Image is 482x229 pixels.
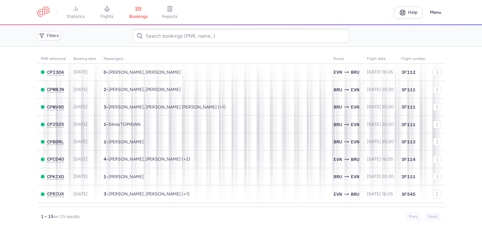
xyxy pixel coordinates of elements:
span: BRU [334,104,342,110]
a: flights [91,6,123,19]
span: Petros PETROSIAN, Karapet GYADUKYAN [109,87,181,92]
span: 3 [104,191,106,196]
button: CPZO25 [47,122,64,127]
span: BRU [334,121,342,128]
span: 0 [104,70,106,75]
span: 3F111 [401,104,415,110]
span: • [104,87,181,92]
span: • [104,139,144,145]
span: CPI3DA [47,70,64,75]
span: 1 [104,174,106,179]
span: 4 [104,157,106,162]
span: • [104,191,190,197]
span: [DATE] [73,122,88,127]
span: • [104,70,181,75]
input: Search bookings (PNR, name...) [133,29,349,43]
button: CPKIXD [47,174,64,179]
span: BRU [351,191,359,198]
span: 3F111 [401,87,415,93]
th: Passengers [100,54,330,64]
span: • [104,157,190,162]
span: Help [408,10,417,15]
button: Menu [426,7,445,19]
span: [DATE] 16:05 [367,157,393,162]
th: Flight number [398,54,429,64]
span: 1 [104,139,106,144]
span: EVN [351,104,359,110]
a: reports [154,6,185,19]
span: [DATE] [73,104,88,109]
a: statistics [60,6,91,19]
span: [DATE] [73,69,88,75]
span: [DATE] [73,87,88,92]
span: reports [162,14,178,19]
span: EVN [334,69,342,76]
span: • [104,122,141,127]
strong: 1 – 15 [41,214,54,219]
th: PNR reference [37,54,70,64]
span: [DATE] 20:20 [367,104,394,109]
span: Narek MIRZOJAN [109,139,144,145]
span: [DATE] 20:20 [367,174,394,179]
button: Next [425,212,441,221]
span: [DATE] [73,191,88,197]
span: 3F113 [401,139,415,145]
button: CPWBJN [47,87,64,92]
span: BRU [351,156,359,163]
span: Silviia TOPIKIAN [109,122,141,127]
span: Hrant HALOBJAN, Chouchanna MINASYAN [109,70,181,75]
span: 1 [104,122,106,127]
span: 3F112 [401,69,415,75]
span: 3 [104,104,106,109]
span: EVN [351,86,359,93]
span: CPBDRL [47,139,64,144]
span: 3F111 [401,121,415,128]
th: Route [330,54,363,64]
span: bookings [129,14,148,19]
span: [DATE] 20:20 [367,139,394,144]
button: Filters [37,31,61,40]
span: statistics [67,14,85,19]
span: Erik POGOSIAN [109,174,144,179]
span: CPKIXD [47,174,64,179]
span: • [104,174,144,179]
button: CPBDRL [47,139,64,145]
button: CPCD4O [47,157,64,162]
span: 3F545 [401,191,415,197]
span: Mojgan BOJHAN, Maria NATTAGH, Marion JALILDOKHTI MAMAGHANI [109,191,190,197]
a: Help [394,7,422,19]
span: BRU [334,173,342,180]
span: Omid YARMOHAMMADI, Nematollah YARMOHAMMADI, Shima AHMADI, Fahimeh HOSSEINI [109,157,190,162]
span: [DATE] 20:20 [367,87,394,92]
span: EVN [351,121,359,128]
span: 2 [104,87,106,92]
span: EVN [334,156,342,163]
th: Booking date [70,54,100,64]
span: • [104,104,226,110]
th: flight date [363,54,398,64]
button: CPWV9D [47,104,64,110]
span: EVN [351,138,359,145]
span: [DATE] [73,174,88,179]
span: [DATE] [73,139,88,144]
span: BRU [334,138,342,145]
span: Filters [47,33,59,38]
span: EVN [351,173,359,180]
span: [DATE] 16:05 [367,191,393,197]
span: BRU [351,69,359,76]
span: BRU [334,86,342,93]
span: flights [100,14,114,19]
button: CPECUX [47,191,64,197]
a: bookings [123,6,154,19]
span: on 15 results [54,214,80,219]
span: [DATE] 16:05 [367,69,393,75]
a: CitizenPlane red outlined logo [37,7,50,18]
span: 3F114 [401,156,415,162]
span: EVN [334,191,342,198]
span: Alexander Gerard POMP, Oliver Alexander Eduard POMP, Liana Eduardovna ENGIBARJAN [109,104,226,110]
